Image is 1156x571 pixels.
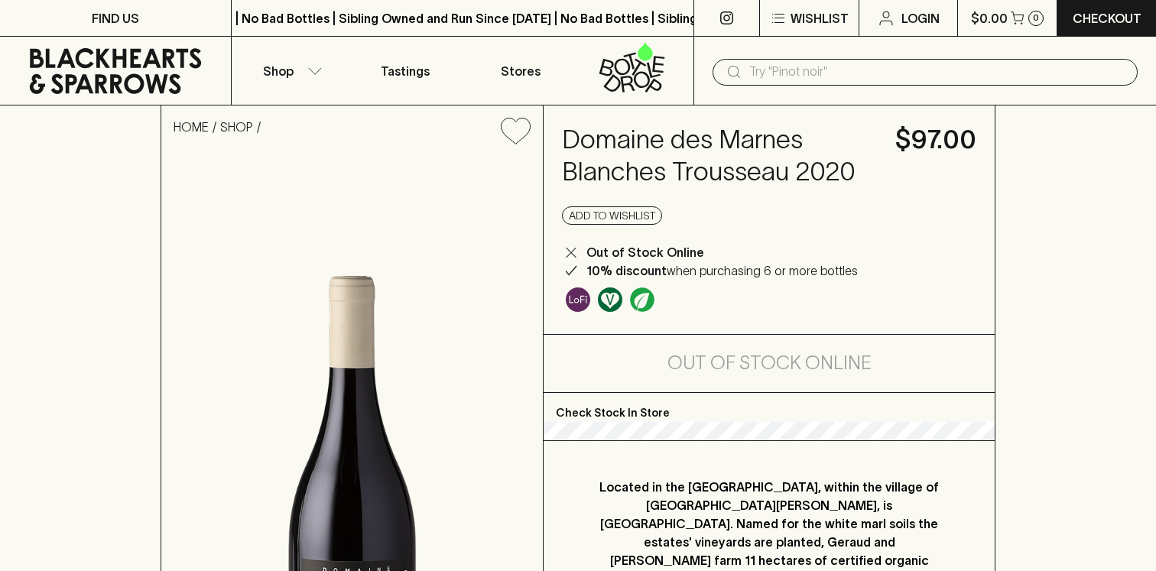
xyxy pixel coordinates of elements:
[263,62,294,80] p: Shop
[749,60,1125,84] input: Try "Pinot noir"
[630,287,654,312] img: Organic
[562,124,877,188] h4: Domaine des Marnes Blanches Trousseau 2020
[586,261,858,280] p: when purchasing 6 or more bottles
[501,62,541,80] p: Stores
[667,351,872,375] h5: Out of Stock Online
[971,9,1008,28] p: $0.00
[566,287,590,312] img: Lo-Fi
[594,284,626,316] a: Made without the use of any animal products.
[347,37,463,105] a: Tastings
[895,124,976,156] h4: $97.00
[1073,9,1141,28] p: Checkout
[495,112,537,151] button: Add to wishlist
[381,62,430,80] p: Tastings
[791,9,849,28] p: Wishlist
[463,37,578,105] a: Stores
[562,284,594,316] a: Some may call it natural, others minimum intervention, either way, it’s hands off & maybe even a ...
[586,243,704,261] p: Out of Stock Online
[586,264,667,277] b: 10% discount
[626,284,658,316] a: Organic
[92,9,139,28] p: FIND US
[1033,14,1039,22] p: 0
[562,206,662,225] button: Add to wishlist
[901,9,940,28] p: Login
[174,120,209,134] a: HOME
[598,287,622,312] img: Vegan
[220,120,253,134] a: SHOP
[544,393,995,422] p: Check Stock In Store
[232,37,347,105] button: Shop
